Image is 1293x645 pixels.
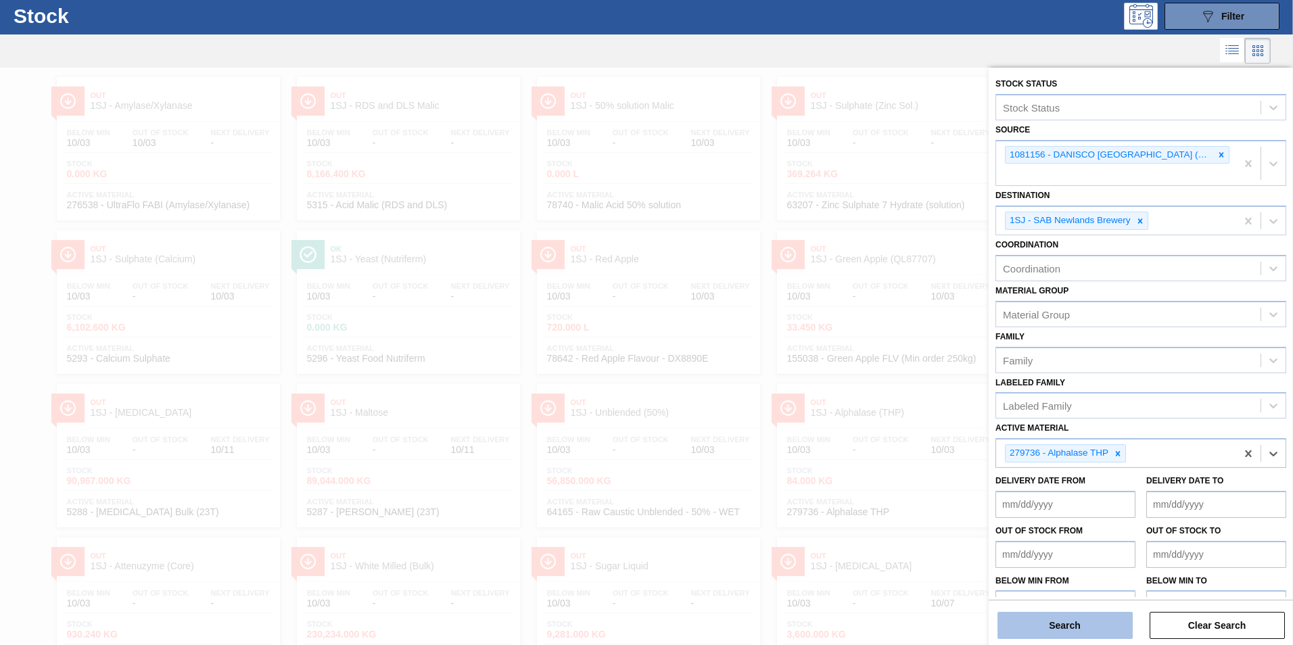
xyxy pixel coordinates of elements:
[527,67,767,220] a: ÍconeOut1SJ - 50% solution MalicBelow Min10/03Out Of Stock-Next Delivery10/03Stock0.000 LActive M...
[1006,147,1214,164] div: 1081156 - DANISCO [GEOGRAPHIC_DATA] (PTY) LTD
[1003,308,1070,320] div: Material Group
[995,476,1085,485] label: Delivery Date from
[995,240,1058,249] label: Coordination
[1221,11,1244,22] span: Filter
[1124,3,1158,30] div: Programming: no user selected
[767,67,1007,220] a: ÍconeOut1SJ - Sulphate (Zinc Sol.)Below Min10/03Out Of Stock-Next Delivery-Stock369.264 KGActive ...
[1220,38,1245,64] div: List Vision
[1245,38,1271,64] div: Card Vision
[1165,3,1279,30] button: Filter
[995,191,1050,200] label: Destination
[1146,590,1286,617] input: mm/dd/yyyy
[995,79,1057,89] label: Stock Status
[14,8,216,24] h1: Stock
[995,125,1030,135] label: Source
[1003,262,1060,274] div: Coordination
[1146,526,1221,535] label: Out of Stock to
[1006,212,1133,229] div: 1SJ - SAB Newlands Brewery
[995,332,1025,341] label: Family
[1003,101,1060,113] div: Stock Status
[995,576,1069,586] label: Below Min from
[1006,445,1110,462] div: 279736 - Alphalase THP
[995,378,1065,387] label: Labeled Family
[1146,576,1207,586] label: Below Min to
[1007,67,1247,220] a: ÍconeOut1SJ - Chloride (Calcium)Below Min10/03Out Of Stock-Next Delivery-Stock1,075.300 KGActive ...
[995,526,1083,535] label: Out of Stock from
[1003,354,1033,366] div: Family
[995,491,1135,518] input: mm/dd/yyyy
[1146,476,1223,485] label: Delivery Date to
[995,590,1135,617] input: mm/dd/yyyy
[1146,491,1286,518] input: mm/dd/yyyy
[1003,400,1072,412] div: Labeled Family
[995,423,1068,433] label: Active Material
[287,67,527,220] a: ÍconeOut1SJ - RDS and DLS MalicBelow Min10/03Out Of Stock-Next Delivery-Stock8,166.400 KGActive M...
[995,541,1135,568] input: mm/dd/yyyy
[1146,541,1286,568] input: mm/dd/yyyy
[47,67,287,220] a: ÍconeOut1SJ - Amylase/XylanaseBelow Min10/03Out Of Stock10/03Next Delivery-Stock0.000 KGActive Ma...
[995,286,1068,295] label: Material Group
